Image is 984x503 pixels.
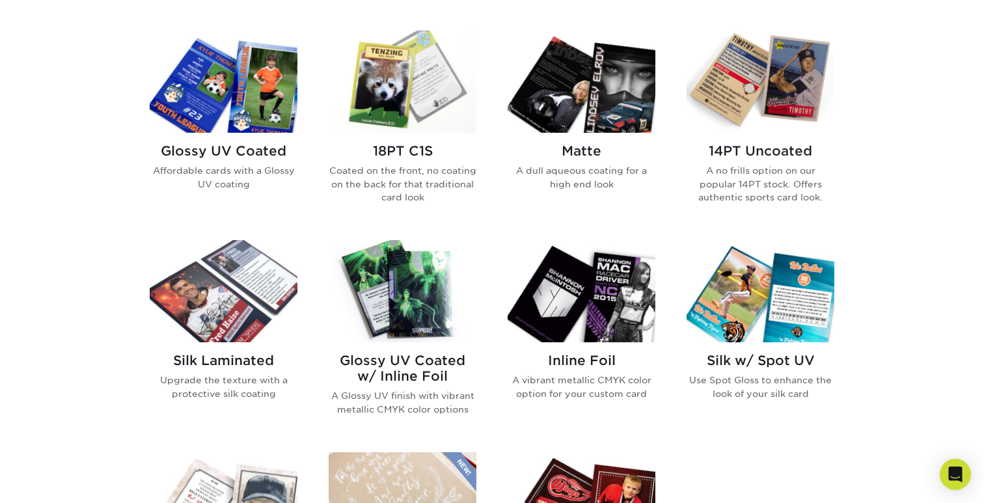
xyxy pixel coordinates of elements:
p: A dull aqueous coating for a high end look [508,164,655,191]
h2: 18PT C1S [329,143,476,159]
a: 14PT Uncoated Trading Cards 14PT Uncoated A no frills option on our popular 14PT stock. Offers au... [687,31,834,224]
p: A vibrant metallic CMYK color option for your custom card [508,374,655,400]
p: Affordable cards with a Glossy UV coating [150,164,297,191]
img: Inline Foil Trading Cards [508,240,655,342]
h2: 14PT Uncoated [687,143,834,159]
h2: Silk Laminated [150,353,297,368]
img: New Product [444,452,476,491]
div: Open Intercom Messenger [940,459,971,490]
a: 18PT C1S Trading Cards 18PT C1S Coated on the front, no coating on the back for that traditional ... [329,31,476,224]
img: Matte Trading Cards [508,31,655,133]
h2: Glossy UV Coated [150,143,297,159]
img: Glossy UV Coated Trading Cards [150,31,297,133]
img: Glossy UV Coated w/ Inline Foil Trading Cards [329,240,476,342]
img: Silk w/ Spot UV Trading Cards [687,240,834,342]
img: 18PT C1S Trading Cards [329,31,476,133]
h2: Glossy UV Coated w/ Inline Foil [329,353,476,384]
img: Silk Laminated Trading Cards [150,240,297,342]
a: Inline Foil Trading Cards Inline Foil A vibrant metallic CMYK color option for your custom card [508,240,655,437]
p: A no frills option on our popular 14PT stock. Offers authentic sports card look. [687,164,834,204]
p: Upgrade the texture with a protective silk coating [150,374,297,400]
h2: Silk w/ Spot UV [687,353,834,368]
iframe: Google Customer Reviews [3,463,111,498]
p: Use Spot Gloss to enhance the look of your silk card [687,374,834,400]
p: Coated on the front, no coating on the back for that traditional card look [329,164,476,204]
a: Glossy UV Coated Trading Cards Glossy UV Coated Affordable cards with a Glossy UV coating [150,31,297,224]
a: Glossy UV Coated w/ Inline Foil Trading Cards Glossy UV Coated w/ Inline Foil A Glossy UV finish ... [329,240,476,437]
a: Silk Laminated Trading Cards Silk Laminated Upgrade the texture with a protective silk coating [150,240,297,437]
a: Silk w/ Spot UV Trading Cards Silk w/ Spot UV Use Spot Gloss to enhance the look of your silk card [687,240,834,437]
h2: Inline Foil [508,353,655,368]
img: 14PT Uncoated Trading Cards [687,31,834,133]
h2: Matte [508,143,655,159]
a: Matte Trading Cards Matte A dull aqueous coating for a high end look [508,31,655,224]
p: A Glossy UV finish with vibrant metallic CMYK color options [329,389,476,416]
